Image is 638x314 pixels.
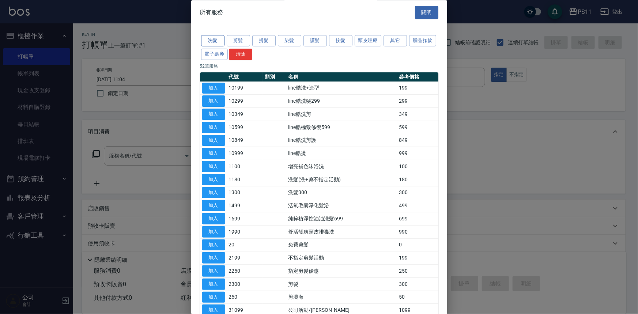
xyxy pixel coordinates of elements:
button: 清除 [229,49,252,60]
button: 加入 [202,83,225,94]
button: 加入 [202,226,225,238]
td: 499 [397,199,438,212]
button: 加入 [202,161,225,173]
button: 加入 [202,200,225,212]
th: 參考價格 [397,72,438,82]
td: 10849 [227,134,263,147]
button: 其它 [384,35,407,47]
td: 活氧毛囊淨化髮浴 [286,199,397,212]
span: 所有服務 [200,9,223,16]
button: 頭皮理療 [355,35,382,47]
td: 1499 [227,199,263,212]
td: 849 [397,134,438,147]
td: 299 [397,95,438,108]
td: 180 [397,173,438,186]
button: 贈品扣款 [409,35,436,47]
button: 加入 [202,109,225,120]
td: line酷洗剪護 [286,134,397,147]
button: 接髮 [329,35,352,47]
td: line酷燙 [286,147,397,160]
td: 990 [397,226,438,239]
button: 染髮 [278,35,301,47]
button: 加入 [202,266,225,277]
button: 燙髮 [252,35,276,47]
td: 250 [397,265,438,278]
td: 300 [397,186,438,200]
td: line酷極致修復599 [286,121,397,134]
td: 0 [397,239,438,252]
td: 250 [227,291,263,304]
p: 52 筆服務 [200,63,438,69]
td: 2250 [227,265,263,278]
button: 加入 [202,122,225,133]
td: 1100 [227,160,263,173]
td: 10599 [227,121,263,134]
td: line酷洗+造型 [286,82,397,95]
button: 加入 [202,135,225,146]
td: 1699 [227,212,263,226]
button: 加入 [202,96,225,107]
td: line酷洗髮299 [286,95,397,108]
td: 剪髮 [286,278,397,291]
td: 999 [397,147,438,160]
button: 加入 [202,292,225,303]
button: 加入 [202,174,225,185]
td: line酷洗剪 [286,108,397,121]
td: 599 [397,121,438,134]
button: 加入 [202,239,225,251]
td: 10349 [227,108,263,121]
button: 加入 [202,279,225,290]
td: 增亮補色沫浴洗 [286,160,397,173]
td: 100 [397,160,438,173]
td: 300 [397,278,438,291]
td: 1300 [227,186,263,200]
td: 1990 [227,226,263,239]
button: 加入 [202,253,225,264]
td: 剪瀏海 [286,291,397,304]
button: 電子票券 [201,49,228,60]
button: 加入 [202,213,225,225]
td: 不指定剪髮活動 [286,251,397,265]
th: 代號 [227,72,263,82]
button: 洗髮 [201,35,224,47]
td: 10299 [227,95,263,108]
td: 洗髮300 [286,186,397,200]
button: 加入 [202,187,225,198]
td: 199 [397,251,438,265]
td: 2199 [227,251,263,265]
td: 免費剪髮 [286,239,397,252]
th: 名稱 [286,72,397,82]
td: 20 [227,239,263,252]
button: 加入 [202,148,225,159]
td: 10199 [227,82,263,95]
td: 199 [397,82,438,95]
td: 1180 [227,173,263,186]
button: 護髮 [303,35,327,47]
td: 2300 [227,278,263,291]
td: 純粹植淨控油油洗髮699 [286,212,397,226]
td: 10999 [227,147,263,160]
td: 舒活靓爽頭皮排毒洗 [286,226,397,239]
td: 349 [397,108,438,121]
button: 剪髮 [227,35,250,47]
td: 699 [397,212,438,226]
td: 50 [397,291,438,304]
button: 關閉 [415,6,438,19]
td: 洗髮(洗+剪不指定活動) [286,173,397,186]
th: 類別 [263,72,287,82]
td: 指定剪髮優惠 [286,265,397,278]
